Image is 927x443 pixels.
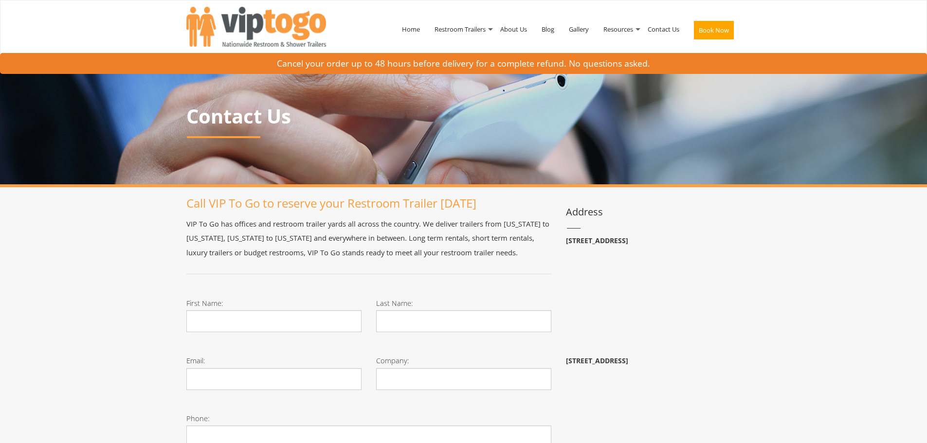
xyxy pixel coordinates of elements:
[566,207,741,217] h3: Address
[395,4,427,54] a: Home
[186,106,741,127] p: Contact Us
[186,197,551,210] h1: Call VIP To Go to reserve your Restroom Trailer [DATE]
[566,236,628,245] b: [STREET_ADDRESS]
[562,4,596,54] a: Gallery
[640,4,687,54] a: Contact Us
[493,4,534,54] a: About Us
[427,4,493,54] a: Restroom Trailers
[596,4,640,54] a: Resources
[186,7,326,47] img: VIPTOGO
[186,217,551,260] p: VIP To Go has offices and restroom trailer yards all across the country. We deliver trailers from...
[694,21,734,39] button: Book Now
[687,4,741,60] a: Book Now
[566,356,628,365] b: [STREET_ADDRESS]
[534,4,562,54] a: Blog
